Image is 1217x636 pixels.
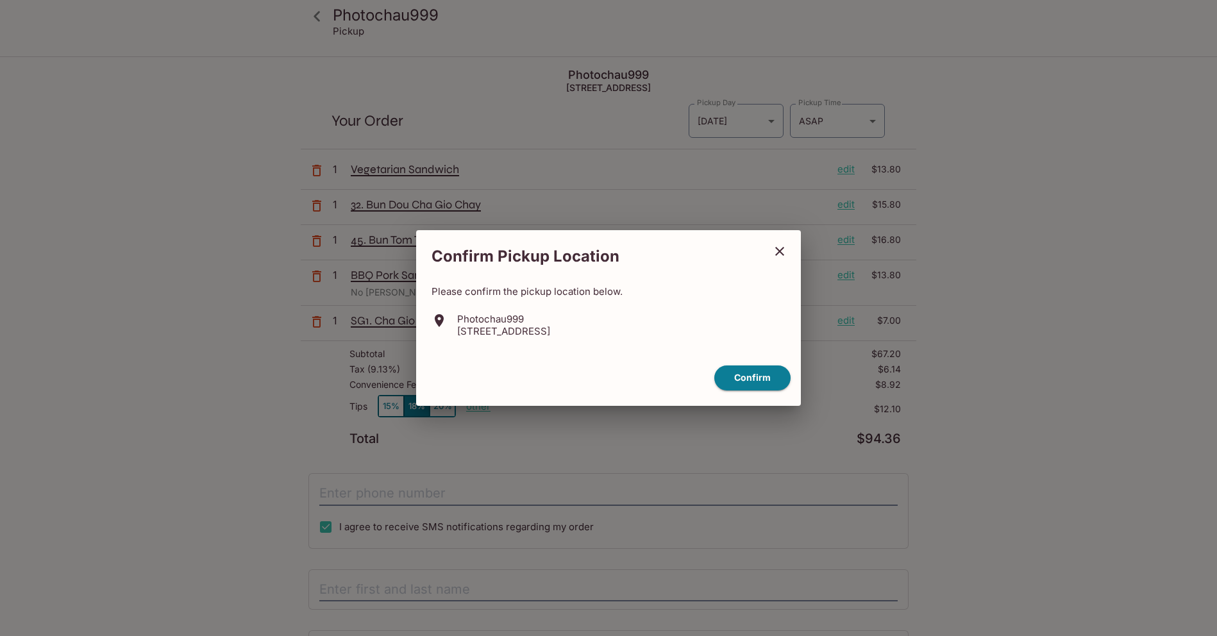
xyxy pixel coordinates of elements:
[457,325,550,337] p: [STREET_ADDRESS]
[714,365,791,390] button: confirm
[432,285,785,297] p: Please confirm the pickup location below.
[457,313,550,325] p: Photochau999
[764,235,796,267] button: close
[416,240,764,272] h2: Confirm Pickup Location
